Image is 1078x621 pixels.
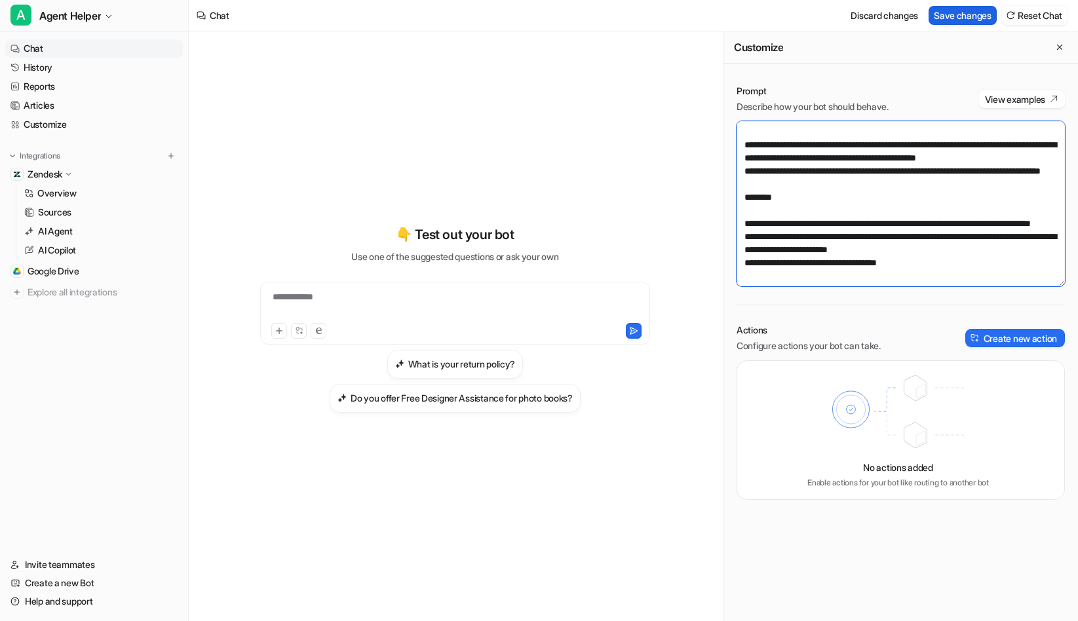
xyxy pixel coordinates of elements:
a: AI Agent [19,222,183,240]
span: A [10,5,31,26]
a: Create a new Bot [5,574,183,592]
button: Do you offer Free Designer Assistance for photo books?Do you offer Free Designer Assistance for p... [330,384,581,413]
p: Zendesk [28,168,62,181]
img: explore all integrations [10,286,24,299]
a: Invite teammates [5,555,183,574]
a: Help and support [5,592,183,611]
p: Prompt [737,85,889,98]
p: Integrations [20,151,60,161]
p: AI Agent [38,225,73,238]
button: What is your return policy?What is your return policy? [387,350,523,379]
p: Configure actions your bot can take. [737,339,881,352]
p: Use one of the suggested questions or ask your own [351,250,558,263]
a: Explore all integrations [5,283,183,301]
div: Chat [210,9,229,22]
button: Save changes [929,6,997,25]
h3: What is your return policy? [408,357,515,371]
img: reset [1006,10,1015,20]
button: Discard changes [845,6,923,25]
img: Do you offer Free Designer Assistance for photo books? [337,393,347,403]
h2: Customize [734,41,783,54]
img: Google Drive [13,267,21,275]
a: Google DriveGoogle Drive [5,262,183,280]
a: Articles [5,96,183,115]
a: Reports [5,77,183,96]
button: Integrations [5,149,64,162]
p: Actions [737,324,881,337]
a: Overview [19,184,183,202]
p: Enable actions for your bot like routing to another bot [807,477,989,489]
p: Sources [38,206,71,219]
button: Close flyout [1052,39,1068,55]
img: menu_add.svg [166,151,176,160]
a: History [5,58,183,77]
p: AI Copilot [38,244,76,257]
img: expand menu [8,151,17,160]
span: Google Drive [28,265,79,278]
a: Customize [5,115,183,134]
button: Create new action [965,329,1065,347]
button: Reset Chat [1002,6,1068,25]
a: AI Copilot [19,241,183,259]
img: What is your return policy? [395,359,404,369]
img: create-action-icon.svg [971,333,980,343]
button: View examples [978,90,1065,108]
h3: Do you offer Free Designer Assistance for photo books? [351,391,573,405]
p: Overview [37,187,77,200]
img: Zendesk [13,170,21,178]
p: No actions added [863,461,933,474]
span: Agent Helper [39,7,101,25]
a: Sources [19,203,183,221]
a: Chat [5,39,183,58]
p: Describe how your bot should behave. [737,100,889,113]
p: 👇 Test out your bot [396,225,514,244]
span: Explore all integrations [28,282,178,303]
